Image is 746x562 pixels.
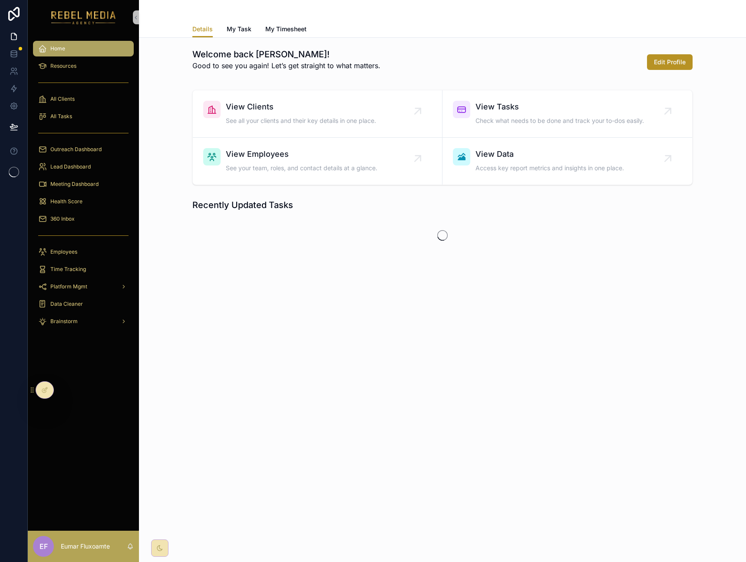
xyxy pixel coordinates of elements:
span: EF [40,541,48,552]
a: Meeting Dashboard [33,176,134,192]
span: Edit Profile [654,58,686,66]
a: View DataAccess key report metrics and insights in one place. [442,138,692,185]
a: Platform Mgmt [33,279,134,294]
span: All Tasks [50,113,72,120]
a: Resources [33,58,134,74]
span: See your team, roles, and contact details at a glance. [226,164,377,172]
span: See all your clients and their key details in one place. [226,116,376,125]
a: Details [192,21,213,38]
a: Brainstorm [33,314,134,329]
p: Good to see you again! Let’s get straight to what matters. [192,60,380,71]
a: My Timesheet [265,21,307,39]
img: App logo [51,10,116,24]
a: All Clients [33,91,134,107]
span: Resources [50,63,76,69]
span: Data Cleaner [50,301,83,307]
span: My Task [227,25,251,33]
span: Check what needs to be done and track your to-dos easily. [475,116,644,125]
a: View EmployeesSee your team, roles, and contact details at a glance. [193,138,442,185]
span: Home [50,45,65,52]
span: Meeting Dashboard [50,181,99,188]
a: View TasksCheck what needs to be done and track your to-dos easily. [442,90,692,138]
h1: Recently Updated Tasks [192,199,293,211]
span: Platform Mgmt [50,283,87,290]
span: Employees [50,248,77,255]
span: View Data [475,148,624,160]
span: All Clients [50,96,75,102]
a: My Task [227,21,251,39]
span: View Employees [226,148,377,160]
a: Home [33,41,134,56]
a: Health Score [33,194,134,209]
a: Outreach Dashboard [33,142,134,157]
span: Outreach Dashboard [50,146,102,153]
a: View ClientsSee all your clients and their key details in one place. [193,90,442,138]
span: Details [192,25,213,33]
a: 360 Inbox [33,211,134,227]
div: scrollable content [28,35,139,341]
a: All Tasks [33,109,134,124]
a: Lead Dashboard [33,159,134,175]
a: Employees [33,244,134,260]
span: Health Score [50,198,83,205]
span: 360 Inbox [50,215,75,222]
a: Time Tracking [33,261,134,277]
span: Access key report metrics and insights in one place. [475,164,624,172]
p: Eumar Fluxoamte [61,542,110,551]
span: Time Tracking [50,266,86,273]
span: View Clients [226,101,376,113]
span: View Tasks [475,101,644,113]
span: Brainstorm [50,318,78,325]
span: My Timesheet [265,25,307,33]
button: Edit Profile [647,54,693,70]
h1: Welcome back [PERSON_NAME]! [192,48,380,60]
span: Lead Dashboard [50,163,91,170]
a: Data Cleaner [33,296,134,312]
